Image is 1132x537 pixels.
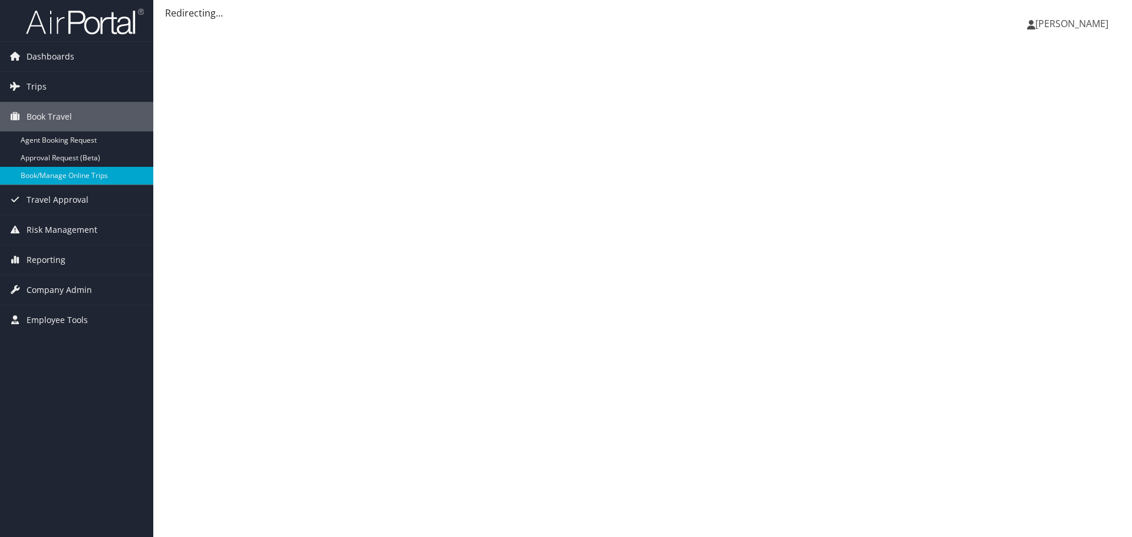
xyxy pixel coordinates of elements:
[27,275,92,305] span: Company Admin
[27,305,88,335] span: Employee Tools
[165,6,1120,20] div: Redirecting...
[27,102,72,131] span: Book Travel
[27,245,65,275] span: Reporting
[27,42,74,71] span: Dashboards
[27,215,97,245] span: Risk Management
[27,72,47,101] span: Trips
[27,185,88,215] span: Travel Approval
[1035,17,1108,30] span: [PERSON_NAME]
[1027,6,1120,41] a: [PERSON_NAME]
[26,8,144,35] img: airportal-logo.png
